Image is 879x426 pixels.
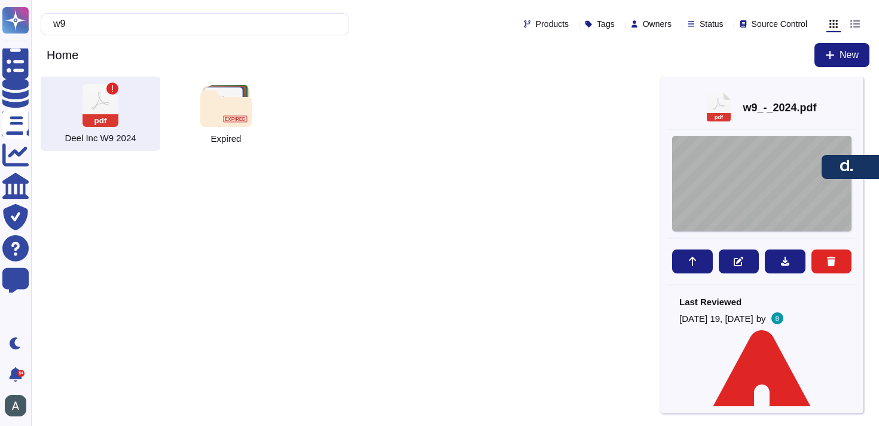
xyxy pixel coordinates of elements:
[643,20,672,28] span: Owners
[679,314,753,323] span: [DATE] 19, [DATE]
[765,249,805,273] button: Download
[597,20,615,28] span: Tags
[743,102,816,113] span: w9_-_2024.pdf
[200,85,251,127] img: folder
[752,20,807,28] span: Source Control
[811,249,852,273] button: Delete
[17,370,25,377] div: 9+
[41,46,84,64] span: Home
[211,134,242,143] span: Expired
[679,312,844,324] div: by
[719,249,759,273] button: Edit
[536,20,569,28] span: Products
[814,43,869,67] button: New
[5,395,26,416] img: user
[2,392,35,419] button: user
[679,297,844,306] span: Last Reviewed
[672,249,713,273] button: Move to...
[840,50,859,60] span: New
[700,20,724,28] span: Status
[771,312,783,324] img: user
[47,14,337,35] input: Search by keywords
[65,133,136,144] span: w9_-_2024.pdf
